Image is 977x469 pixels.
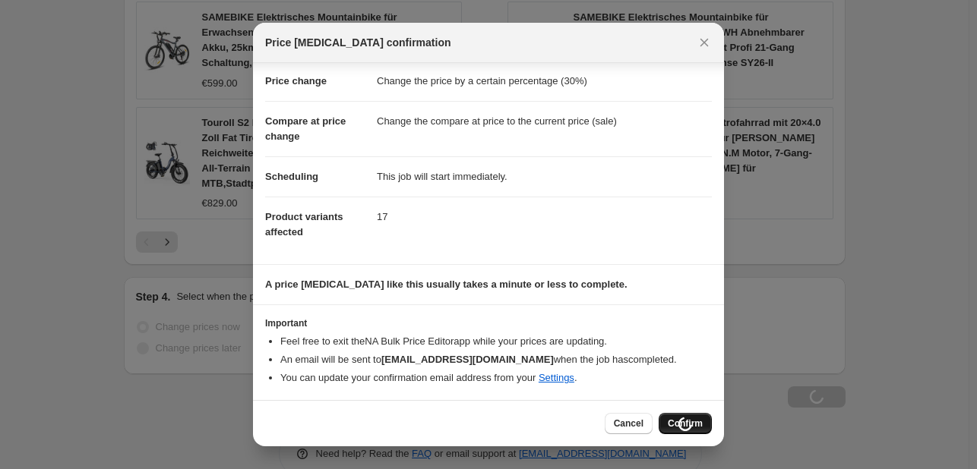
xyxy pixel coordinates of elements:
[265,171,318,182] span: Scheduling
[265,35,451,50] span: Price [MEDICAL_DATA] confirmation
[377,101,712,141] dd: Change the compare at price to the current price (sale)
[265,211,343,238] span: Product variants affected
[280,334,712,349] li: Feel free to exit the NA Bulk Price Editor app while your prices are updating.
[265,75,327,87] span: Price change
[381,354,554,365] b: [EMAIL_ADDRESS][DOMAIN_NAME]
[377,61,712,101] dd: Change the price by a certain percentage (30%)
[694,32,715,53] button: Close
[614,417,643,430] span: Cancel
[265,115,346,142] span: Compare at price change
[280,352,712,367] li: An email will be sent to when the job has completed .
[265,279,628,290] b: A price [MEDICAL_DATA] like this usually takes a minute or less to complete.
[265,317,712,329] h3: Important
[280,370,712,386] li: You can update your confirmation email address from your .
[377,156,712,197] dd: This job will start immediately.
[377,197,712,237] dd: 17
[539,372,574,383] a: Settings
[605,413,653,434] button: Cancel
